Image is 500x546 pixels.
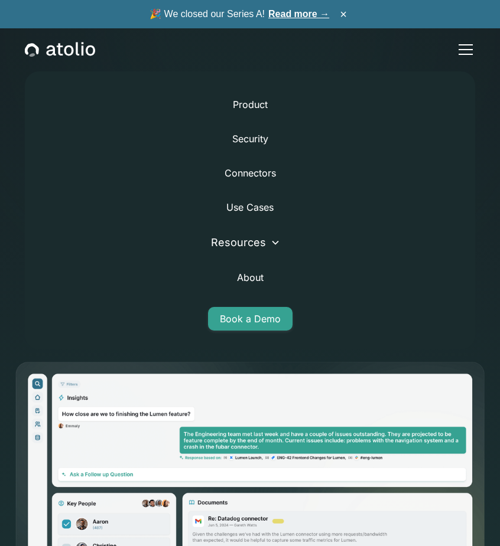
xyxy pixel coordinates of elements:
[441,489,500,546] iframe: Chat Widget
[336,8,350,21] button: ×
[232,125,268,153] a: Security
[208,307,293,331] a: Book a Demo
[225,159,276,187] a: Connectors
[268,9,329,19] a: Read more →
[441,489,500,546] div: Widget chat
[150,7,329,21] span: 🎉 We closed our Series A!
[452,35,475,64] div: menu
[226,193,274,221] a: Use Cases
[211,234,266,250] div: Resources
[44,227,456,257] div: Resources
[237,263,264,292] a: About
[233,90,268,119] a: Product
[25,42,95,57] a: home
